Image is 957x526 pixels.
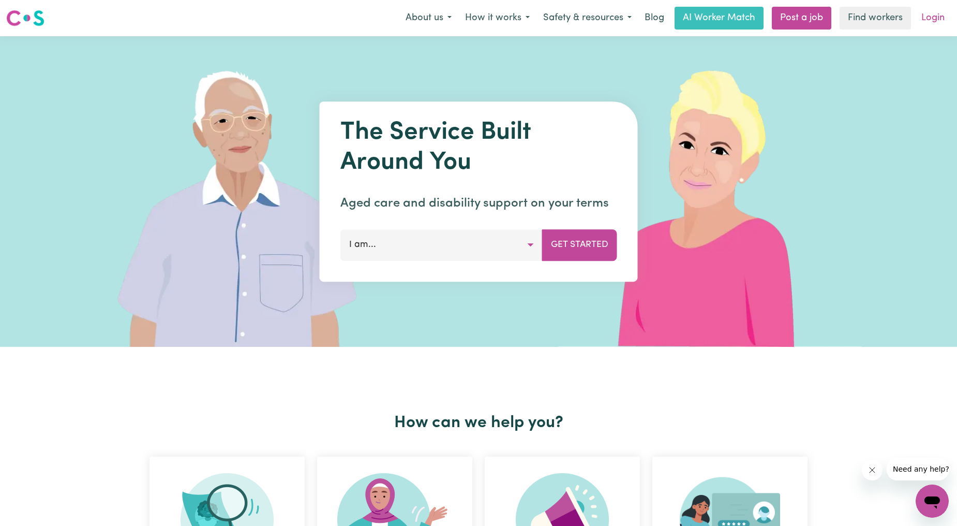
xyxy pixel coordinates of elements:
[536,7,638,29] button: Safety & resources
[340,229,543,260] button: I am...
[6,9,44,27] img: Careseekers logo
[772,7,831,30] a: Post a job
[458,7,536,29] button: How it works
[6,6,44,30] a: Careseekers logo
[542,229,617,260] button: Get Started
[143,413,814,433] h2: How can we help you?
[6,7,63,16] span: Need any help?
[916,485,949,518] iframe: Button to launch messaging window
[638,7,670,30] a: Blog
[340,194,617,213] p: Aged care and disability support on your terms
[675,7,764,30] a: AI Worker Match
[862,460,883,480] iframe: Close message
[915,7,951,30] a: Login
[840,7,911,30] a: Find workers
[399,7,458,29] button: About us
[887,458,949,480] iframe: Message from company
[340,118,617,178] h1: The Service Built Around You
